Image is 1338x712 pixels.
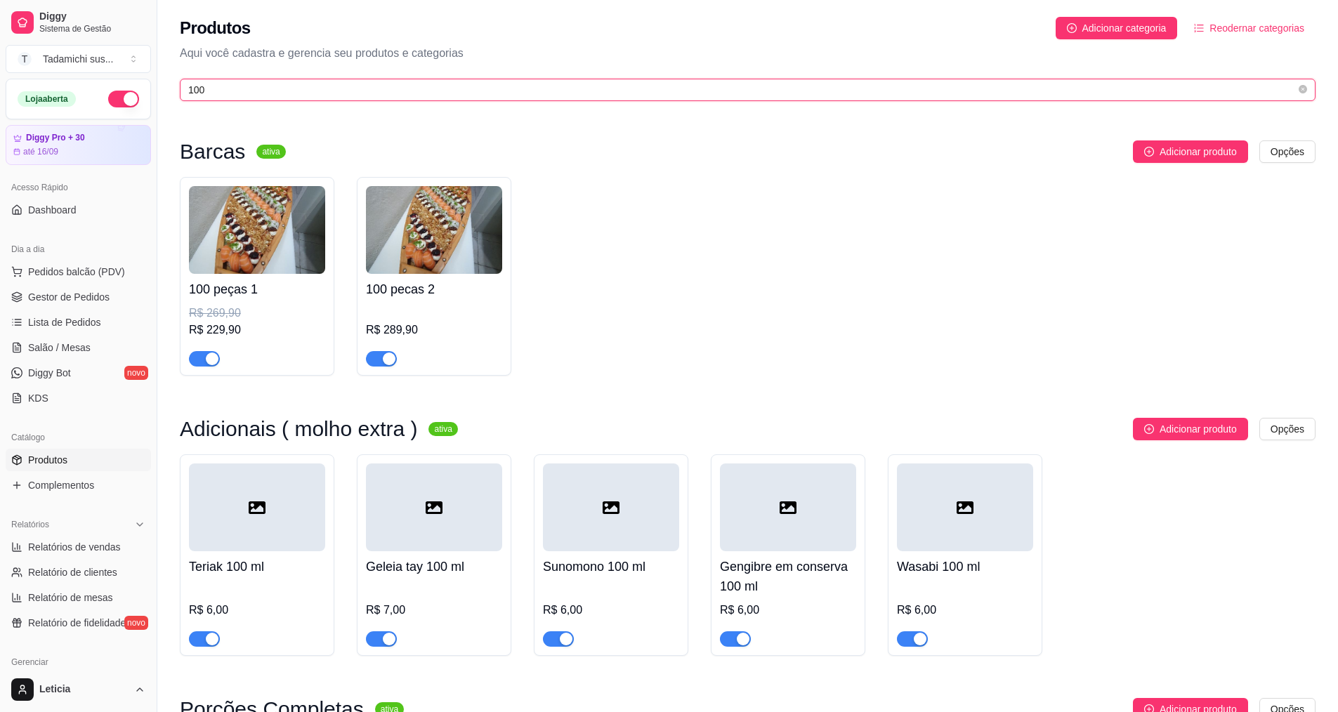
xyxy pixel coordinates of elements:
[1299,85,1307,93] span: close-circle
[189,557,325,576] h4: Teriak 100 ml
[6,651,151,673] div: Gerenciar
[28,565,117,579] span: Relatório de clientes
[1259,140,1316,163] button: Opções
[1160,421,1237,437] span: Adicionar produto
[23,146,58,157] article: até 16/09
[180,143,245,160] h3: Barcas
[6,125,151,165] a: Diggy Pro + 30até 16/09
[366,602,502,619] div: R$ 7,00
[180,45,1316,62] p: Aqui você cadastra e gerencia seu produtos e categorias
[6,238,151,261] div: Dia a dia
[720,557,856,596] h4: Gengibre em conserva 100 ml
[1271,144,1304,159] span: Opções
[6,311,151,334] a: Lista de Pedidos
[1299,84,1307,97] span: close-circle
[28,591,113,605] span: Relatório de mesas
[1067,23,1077,33] span: plus-circle
[6,362,151,384] a: Diggy Botnovo
[189,322,325,338] div: R$ 229,90
[1056,17,1178,39] button: Adicionar categoria
[28,453,67,467] span: Produtos
[189,602,325,619] div: R$ 6,00
[897,557,1033,576] h4: Wasabi 100 ml
[180,421,417,437] h3: Adicionais ( molho extra )
[180,17,251,39] h2: Produtos
[6,176,151,199] div: Acesso Rápido
[1209,20,1304,36] span: Reodernar categorias
[720,602,856,619] div: R$ 6,00
[1133,418,1248,440] button: Adicionar produto
[6,673,151,706] button: Leticia
[39,23,145,34] span: Sistema de Gestão
[366,279,502,299] h4: 100 pecas 2
[18,91,76,107] div: Loja aberta
[366,557,502,576] h4: Geleia tay 100 ml
[543,602,679,619] div: R$ 6,00
[39,11,145,23] span: Diggy
[28,315,101,329] span: Lista de Pedidos
[1259,418,1316,440] button: Opções
[6,474,151,496] a: Complementos
[1194,23,1204,33] span: ordered-list
[6,261,151,283] button: Pedidos balcão (PDV)
[28,290,110,304] span: Gestor de Pedidos
[256,145,285,159] sup: ativa
[6,612,151,634] a: Relatório de fidelidadenovo
[6,586,151,609] a: Relatório de mesas
[26,133,85,143] article: Diggy Pro + 30
[28,391,48,405] span: KDS
[189,279,325,299] h4: 100 peças 1
[6,387,151,409] a: KDS
[6,199,151,221] a: Dashboard
[28,478,94,492] span: Complementos
[6,286,151,308] a: Gestor de Pedidos
[543,557,679,576] h4: Sunomono 100 ml
[28,540,121,554] span: Relatórios de vendas
[28,366,71,380] span: Diggy Bot
[28,341,91,355] span: Salão / Mesas
[6,6,151,39] a: DiggySistema de Gestão
[6,536,151,558] a: Relatórios de vendas
[1183,17,1316,39] button: Reodernar categorias
[11,519,49,530] span: Relatórios
[366,186,502,274] img: product-image
[6,426,151,449] div: Catálogo
[6,45,151,73] button: Select a team
[1133,140,1248,163] button: Adicionar produto
[6,561,151,584] a: Relatório de clientes
[43,52,113,66] div: Tadamichi sus ...
[6,449,151,471] a: Produtos
[189,305,325,322] div: R$ 269,90
[1144,424,1154,434] span: plus-circle
[28,616,126,630] span: Relatório de fidelidade
[1271,421,1304,437] span: Opções
[6,336,151,359] a: Salão / Mesas
[18,52,32,66] span: T
[39,683,129,696] span: Leticia
[897,602,1033,619] div: R$ 6,00
[28,265,125,279] span: Pedidos balcão (PDV)
[1160,144,1237,159] span: Adicionar produto
[428,422,457,436] sup: ativa
[189,186,325,274] img: product-image
[1082,20,1167,36] span: Adicionar categoria
[366,322,502,338] div: R$ 289,90
[1144,147,1154,157] span: plus-circle
[108,91,139,107] button: Alterar Status
[188,82,1296,98] input: Buscar por nome ou código do produto
[28,203,77,217] span: Dashboard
